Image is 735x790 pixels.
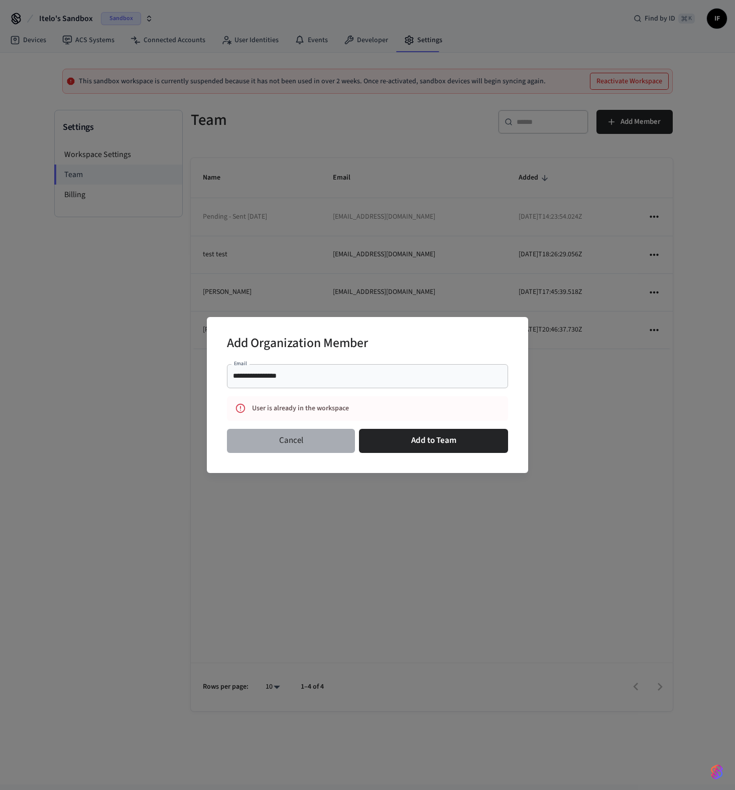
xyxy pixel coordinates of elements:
[711,764,723,780] img: SeamLogoGradient.69752ec5.svg
[234,360,247,367] label: Email
[359,429,508,453] button: Add to Team
[252,399,464,418] div: User is already in the workspace
[227,329,368,360] h2: Add Organization Member
[227,429,355,453] button: Cancel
